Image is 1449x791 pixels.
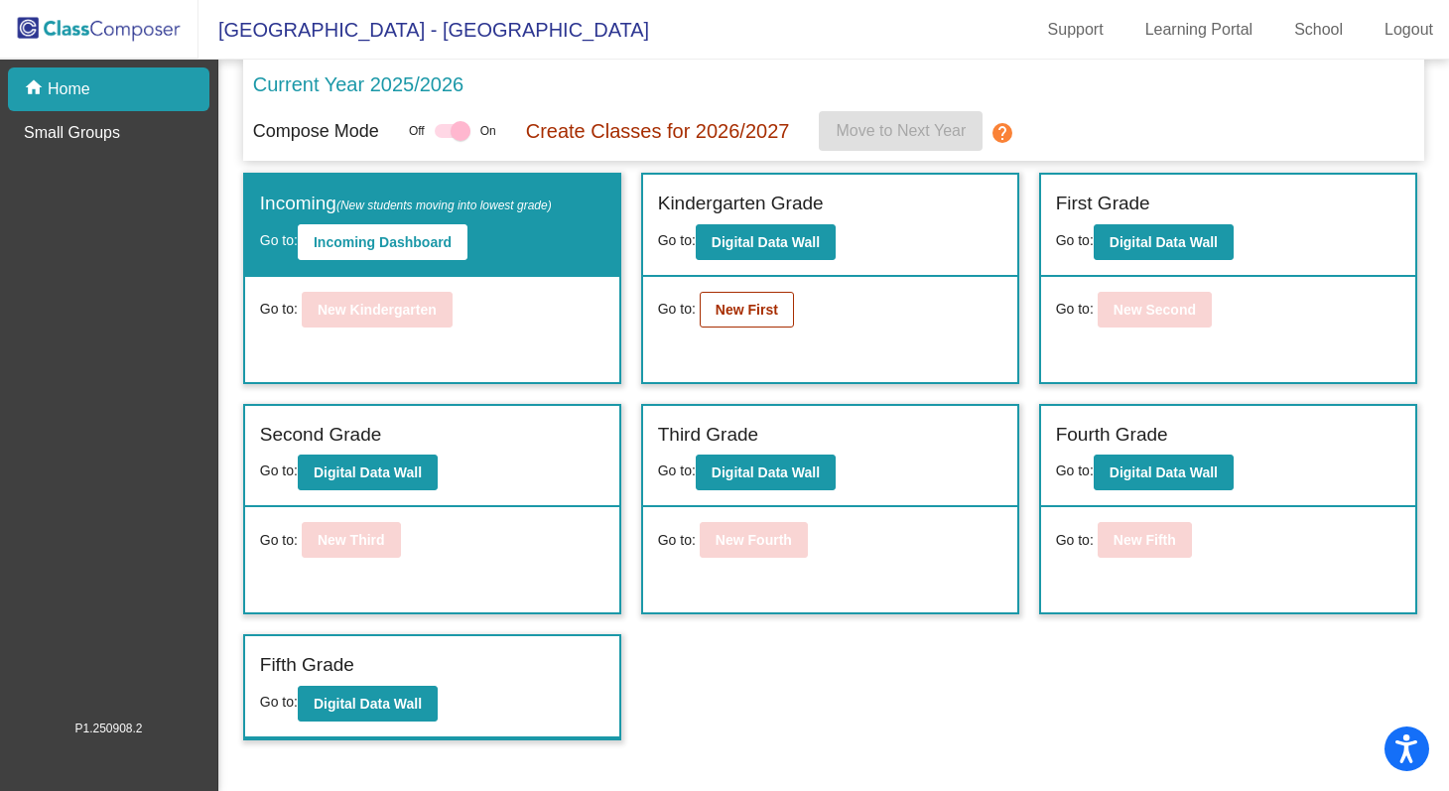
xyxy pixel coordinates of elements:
label: Fifth Grade [260,651,354,680]
b: Digital Data Wall [712,234,820,250]
span: Go to: [658,462,696,478]
a: Support [1032,14,1120,46]
label: Fourth Grade [1056,421,1168,450]
b: Digital Data Wall [314,696,422,712]
p: Home [48,77,90,101]
p: Small Groups [24,121,120,145]
b: Digital Data Wall [1110,234,1218,250]
span: Go to: [1056,232,1094,248]
button: Digital Data Wall [1094,224,1234,260]
button: New Second [1098,292,1212,328]
button: Digital Data Wall [696,224,836,260]
span: Go to: [1056,299,1094,320]
b: New Second [1114,302,1196,318]
span: Go to: [658,530,696,551]
label: First Grade [1056,190,1150,218]
b: New First [716,302,778,318]
button: Digital Data Wall [696,455,836,490]
span: Go to: [260,462,298,478]
b: Digital Data Wall [314,464,422,480]
button: New First [700,292,794,328]
p: Create Classes for 2026/2027 [526,116,790,146]
mat-icon: help [990,121,1014,145]
span: (New students moving into lowest grade) [336,198,552,212]
button: New Third [302,522,401,558]
span: Go to: [260,530,298,551]
button: New Fourth [700,522,808,558]
b: New Fourth [716,532,792,548]
b: Incoming Dashboard [314,234,452,250]
a: Learning Portal [1129,14,1269,46]
b: New Fifth [1114,532,1176,548]
p: Current Year 2025/2026 [253,69,463,99]
button: New Kindergarten [302,292,453,328]
a: Logout [1369,14,1449,46]
span: Go to: [658,299,696,320]
span: Go to: [260,694,298,710]
label: Kindergarten Grade [658,190,824,218]
span: Go to: [1056,530,1094,551]
span: Go to: [260,299,298,320]
button: Digital Data Wall [298,686,438,722]
b: Digital Data Wall [712,464,820,480]
button: New Fifth [1098,522,1192,558]
label: Third Grade [658,421,758,450]
span: [GEOGRAPHIC_DATA] - [GEOGRAPHIC_DATA] [198,14,649,46]
b: New Third [318,532,385,548]
span: Go to: [658,232,696,248]
label: Incoming [260,190,552,218]
span: Move to Next Year [837,122,967,139]
span: Off [409,122,425,140]
button: Digital Data Wall [1094,455,1234,490]
span: Go to: [1056,462,1094,478]
p: Compose Mode [253,118,379,145]
a: School [1278,14,1359,46]
mat-icon: home [24,77,48,101]
b: New Kindergarten [318,302,437,318]
button: Digital Data Wall [298,455,438,490]
span: On [480,122,496,140]
button: Move to Next Year [819,111,983,151]
button: Incoming Dashboard [298,224,467,260]
label: Second Grade [260,421,382,450]
span: Go to: [260,232,298,248]
b: Digital Data Wall [1110,464,1218,480]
